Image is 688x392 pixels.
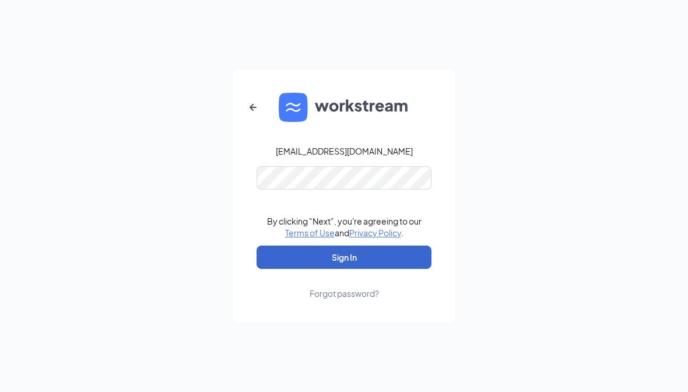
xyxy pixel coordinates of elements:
button: ArrowLeftNew [239,93,267,121]
div: By clicking "Next", you're agreeing to our and . [267,215,422,239]
img: WS logo and Workstream text [279,93,409,122]
div: Forgot password? [310,288,379,299]
a: Privacy Policy [349,228,401,238]
a: Forgot password? [310,269,379,299]
a: Terms of Use [285,228,335,238]
button: Sign In [257,246,431,269]
svg: ArrowLeftNew [246,100,260,114]
div: [EMAIL_ADDRESS][DOMAIN_NAME] [276,145,413,157]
